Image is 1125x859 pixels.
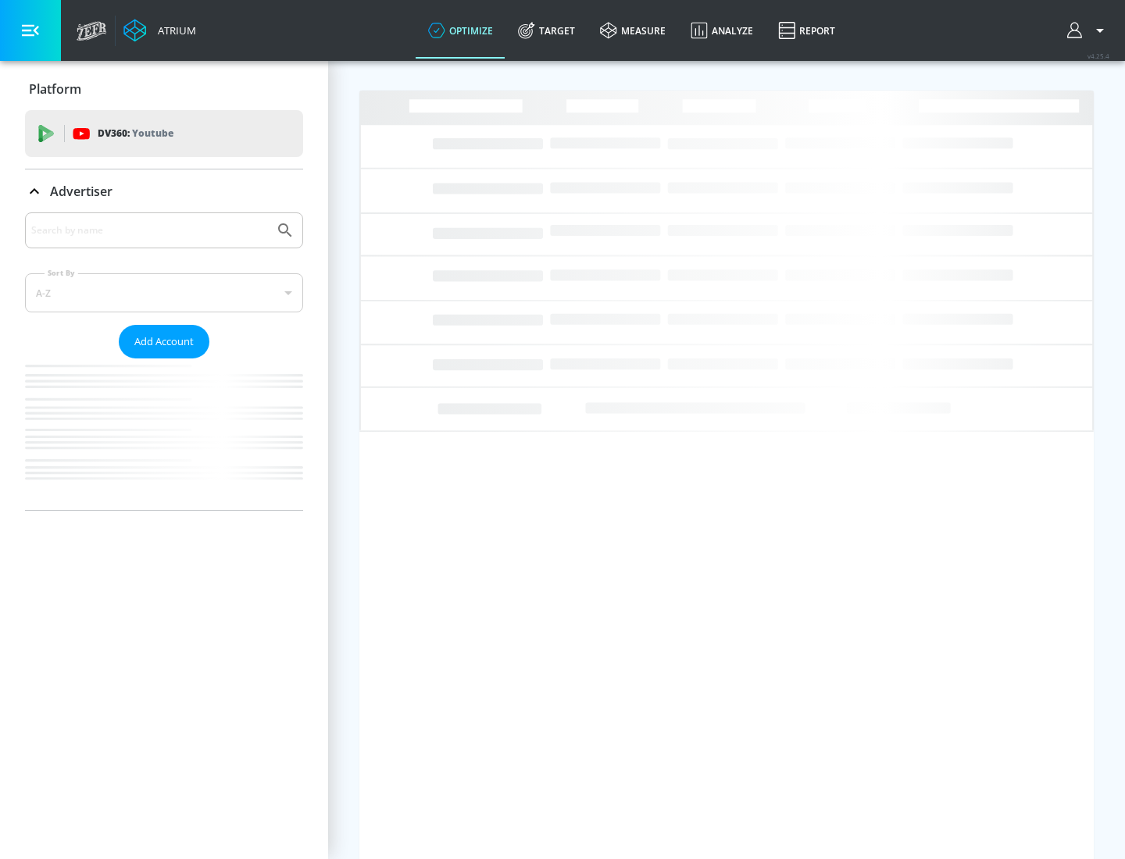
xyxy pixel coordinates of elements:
p: Platform [29,80,81,98]
nav: list of Advertiser [25,358,303,510]
a: Target [505,2,587,59]
div: Platform [25,67,303,111]
span: v 4.25.4 [1087,52,1109,60]
div: Atrium [152,23,196,37]
a: Analyze [678,2,766,59]
a: measure [587,2,678,59]
div: Advertiser [25,169,303,213]
p: DV360: [98,125,173,142]
a: optimize [416,2,505,59]
button: Add Account [119,325,209,358]
p: Youtube [132,125,173,141]
a: Atrium [123,19,196,42]
div: DV360: Youtube [25,110,303,157]
a: Report [766,2,848,59]
div: Advertiser [25,212,303,510]
div: A-Z [25,273,303,312]
span: Add Account [134,333,194,351]
p: Advertiser [50,183,112,200]
label: Sort By [45,268,78,278]
input: Search by name [31,220,268,241]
